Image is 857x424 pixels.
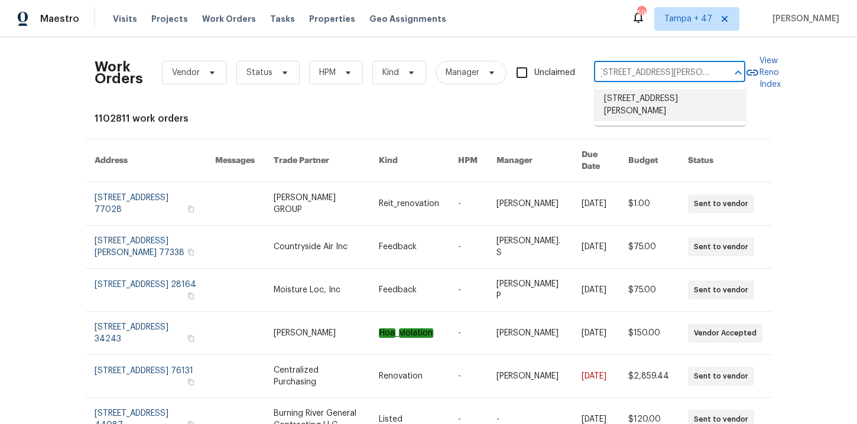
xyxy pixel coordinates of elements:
th: Status [679,139,772,182]
td: [PERSON_NAME] [264,312,369,355]
td: Centralized Purchasing [264,355,369,398]
button: Close [730,64,746,81]
span: Projects [151,13,188,25]
span: Kind [382,67,399,79]
th: Manager [487,139,572,182]
button: Copy Address [186,291,196,301]
td: Reit_renovation [369,182,449,226]
td: [PERSON_NAME] GROUP [264,182,369,226]
span: Manager [446,67,479,79]
button: Copy Address [186,377,196,387]
div: 1102811 work orders [95,113,762,125]
li: [STREET_ADDRESS][PERSON_NAME] [595,89,746,121]
td: Moisture Loc, Inc [264,269,369,312]
span: Vendor [172,67,200,79]
td: Feedback [369,226,449,269]
td: - [449,269,487,312]
td: - [449,355,487,398]
span: Status [246,67,272,79]
th: Address [85,139,206,182]
span: Geo Assignments [369,13,446,25]
button: Copy Address [186,204,196,214]
input: Enter in an address [594,64,712,82]
div: 592 [637,7,645,19]
span: Tasks [270,15,295,23]
td: _ [369,312,449,355]
td: Countryside Air Inc [264,226,369,269]
td: Renovation [369,355,449,398]
th: Kind [369,139,449,182]
button: Copy Address [186,333,196,344]
span: Tampa + 47 [664,13,712,25]
th: HPM [449,139,487,182]
span: [PERSON_NAME] [768,13,839,25]
td: [PERSON_NAME] [487,312,572,355]
span: Work Orders [202,13,256,25]
button: Copy Address [186,247,196,257]
span: Maestro [40,13,79,25]
td: Feedback [369,269,449,312]
th: Due Date [572,139,619,182]
td: [PERSON_NAME] [487,182,572,226]
td: [PERSON_NAME] P [487,269,572,312]
span: Properties [309,13,355,25]
td: [PERSON_NAME]. S [487,226,572,269]
h2: Work Orders [95,61,143,84]
span: HPM [319,67,336,79]
th: Trade Partner [264,139,369,182]
th: Messages [206,139,264,182]
td: [PERSON_NAME] [487,355,572,398]
td: - [449,312,487,355]
span: Visits [113,13,137,25]
td: - [449,226,487,269]
span: Unclaimed [534,67,575,79]
th: Budget [619,139,679,182]
a: View Reno Index [745,55,781,90]
td: - [449,182,487,226]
